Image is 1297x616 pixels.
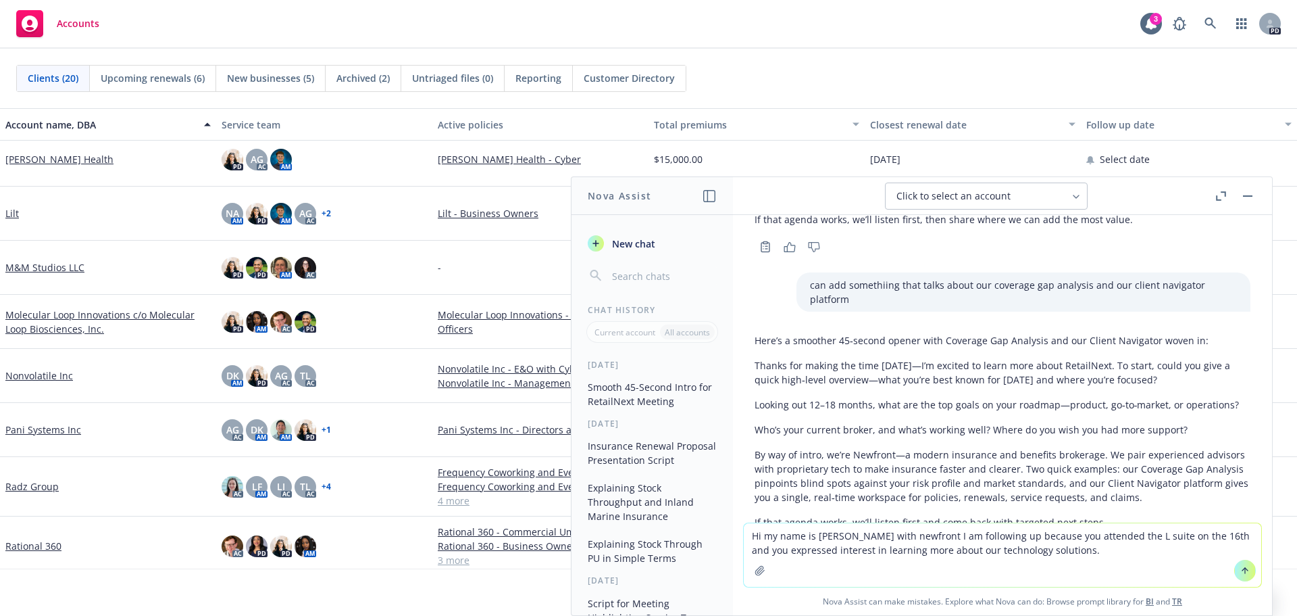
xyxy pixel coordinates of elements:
[744,523,1261,587] textarea: Hi my name is [PERSON_NAME] with newfront I am following up because you attended the L suite on t...
[295,419,316,441] img: photo
[438,494,643,508] a: 4 more
[251,423,263,437] span: DK
[438,539,643,553] a: Rational 360 - Business Owners
[571,418,733,429] div: [DATE]
[738,588,1267,615] span: Nova Assist can make mistakes. Explore what Nova can do: Browse prompt library for and
[594,327,655,338] p: Current account
[222,149,243,170] img: photo
[438,362,643,376] a: Nonvolatile Inc - E&O with Cyber
[322,483,331,491] a: + 4
[584,71,675,85] span: Customer Directory
[5,308,211,336] a: Molecular Loop Innovations c/o Molecular Loop Biosciences, Inc.
[270,149,292,170] img: photo
[1166,10,1193,37] a: Report a Bug
[295,257,316,279] img: photo
[438,308,643,336] a: Molecular Loop Innovations - Directors and Officers
[438,525,643,539] a: Rational 360 - Commercial Umbrella
[222,311,243,333] img: photo
[896,189,1011,203] span: Click to select an account
[438,465,643,479] a: Frequency Coworking and Events
[755,448,1250,504] p: By way of intro, we’re Newfront—a modern insurance and benefits brokerage. We pair experienced ad...
[270,203,292,224] img: photo
[1100,152,1150,166] span: Select date
[755,515,1250,529] p: If that agenda works, we’ll listen first and come back with targeted next steps.
[582,435,722,471] button: Insurance Renewal Proposal Presentation Script
[755,398,1250,412] p: Looking out 12–18 months, what are the top goals on your roadmap—product, go‑to‑market, or operat...
[654,152,703,166] span: $15,000.00
[438,118,643,132] div: Active policies
[5,260,84,275] a: M&M Studios LLC
[299,206,312,220] span: AG
[251,152,263,166] span: AG
[755,358,1250,387] p: Thanks for making the time [DATE]—I’m excited to learn more about RetailNext. To start, could you...
[222,476,243,498] img: photo
[322,210,331,218] a: + 2
[755,212,1250,227] p: If that agenda works, we’ll listen first, then share where we can add the most value.
[295,536,316,557] img: photo
[648,108,865,141] button: Total premiums
[885,183,1088,210] button: Click to select an account
[582,477,722,527] button: Explaining Stock Throughput and Inland Marine Insurance
[571,304,733,316] div: Chat History
[322,426,331,434] a: + 1
[870,152,900,166] span: [DATE]
[1228,10,1255,37] a: Switch app
[226,423,239,437] span: AG
[5,152,113,166] a: [PERSON_NAME] Health
[1197,10,1224,37] a: Search
[295,311,316,333] img: photo
[759,241,771,253] svg: Copy to clipboard
[222,536,243,557] img: photo
[246,365,268,387] img: photo
[57,18,99,29] span: Accounts
[438,553,643,567] a: 3 more
[5,539,61,553] a: Rational 360
[216,108,432,141] button: Service team
[571,359,733,371] div: [DATE]
[11,5,105,43] a: Accounts
[438,479,643,494] a: Frequency Coworking and Events
[582,231,722,256] button: New chat
[803,237,825,256] button: Thumbs down
[300,369,311,383] span: TL
[101,71,205,85] span: Upcoming renewals (6)
[865,108,1081,141] button: Closest renewal date
[5,206,19,220] a: Lilt
[275,369,288,383] span: AG
[412,71,493,85] span: Untriaged files (0)
[438,376,643,390] a: Nonvolatile Inc - Management Liability
[571,575,733,586] div: [DATE]
[870,118,1061,132] div: Closest renewal date
[5,369,73,383] a: Nonvolatile Inc
[1150,13,1162,25] div: 3
[252,479,262,494] span: LF
[755,423,1250,437] p: Who’s your current broker, and what’s working well? Where do you wish you had more support?
[5,423,81,437] a: Pani Systems Inc
[588,189,651,203] h1: Nova Assist
[582,376,722,412] button: Smooth 45-Second Intro for RetailNext Meeting
[609,237,655,251] span: New chat
[582,533,722,569] button: Explaining Stock Through PU in Simple Terms
[226,369,239,383] span: DK
[438,423,643,437] a: Pani Systems Inc - Directors and Officers
[438,206,643,220] a: Lilt - Business Owners
[246,311,268,333] img: photo
[1146,596,1154,607] a: BI
[336,71,390,85] span: Archived (2)
[438,260,441,275] span: -
[226,206,239,220] span: NA
[515,71,561,85] span: Reporting
[222,118,427,132] div: Service team
[270,419,292,441] img: photo
[609,266,717,285] input: Search chats
[810,278,1237,306] p: can add somethiing that talks about our coverage gap analysis and our client navigator platform
[665,327,710,338] p: All accounts
[227,71,314,85] span: New businesses (5)
[270,311,292,333] img: photo
[755,333,1250,348] p: Here’s a smoother 45‑second opener with Coverage Gap Analysis and our Client Navigator woven in:
[222,257,243,279] img: photo
[28,71,78,85] span: Clients (20)
[270,257,292,279] img: photo
[432,108,648,141] button: Active policies
[246,203,268,224] img: photo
